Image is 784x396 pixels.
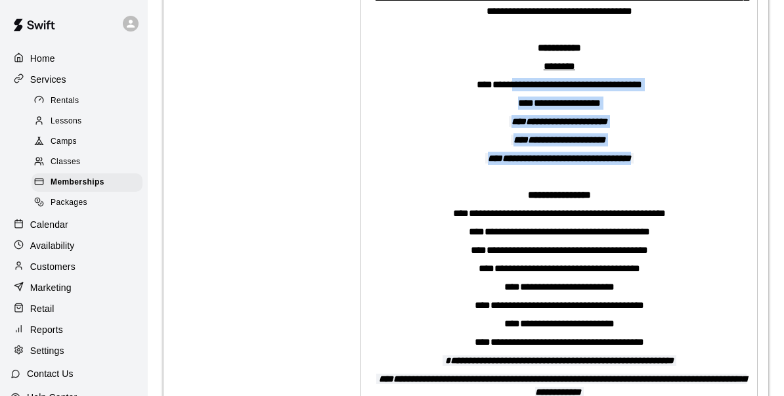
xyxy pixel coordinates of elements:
[11,257,137,276] a: Customers
[32,133,142,151] div: Camps
[32,112,142,131] div: Lessons
[51,176,104,189] span: Memberships
[11,320,137,340] a: Reports
[32,111,148,131] a: Lessons
[32,152,148,173] a: Classes
[30,344,64,357] p: Settings
[51,115,82,128] span: Lessons
[30,302,54,315] p: Retail
[11,299,137,319] a: Retail
[11,278,137,297] a: Marketing
[32,193,148,213] a: Packages
[32,92,142,110] div: Rentals
[51,196,87,209] span: Packages
[32,173,148,193] a: Memberships
[27,367,74,380] p: Contact Us
[11,236,137,255] a: Availability
[30,218,68,231] p: Calendar
[11,49,137,68] a: Home
[30,52,55,65] p: Home
[51,156,80,169] span: Classes
[32,173,142,192] div: Memberships
[32,91,148,111] a: Rentals
[11,341,137,361] a: Settings
[11,215,137,234] a: Calendar
[30,260,76,273] p: Customers
[51,95,79,108] span: Rentals
[51,135,77,148] span: Camps
[32,153,142,171] div: Classes
[30,73,66,86] p: Services
[30,323,63,336] p: Reports
[11,70,137,89] a: Services
[30,239,75,252] p: Availability
[30,281,72,294] p: Marketing
[32,132,148,152] a: Camps
[32,194,142,212] div: Packages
